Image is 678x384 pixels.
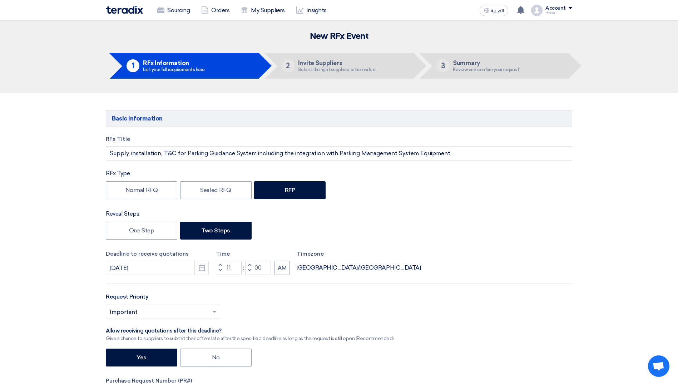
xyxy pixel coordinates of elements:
input: Hours [216,261,242,275]
input: e.g. New ERP System, Server Visualization Project... [106,146,572,161]
button: العربية [480,5,508,16]
input: yyyy-mm-dd [106,261,209,275]
label: Time [216,250,289,258]
h5: Basic Information [106,110,572,127]
a: Open chat [648,355,669,377]
label: Normal RFQ [106,181,177,199]
div: Reveal Steps [106,210,572,218]
label: RFx Title [106,135,572,143]
label: Deadline to receive quotations [106,250,209,258]
a: Orders [196,3,235,18]
div: Select the right suppliers to be invited [298,67,376,72]
a: My Suppliers [235,3,290,18]
h2: New RFx Event [106,31,572,41]
div: Give a chance to suppliers to submit their offers late after the specified deadline as long as th... [106,335,394,342]
div: 1 [127,59,139,72]
div: 2 [282,59,295,72]
label: No [180,349,252,366]
label: Yes [106,349,177,366]
div: List your full requirements here [143,67,205,72]
img: profile_test.png [531,5,543,16]
button: AM [274,261,289,275]
label: RFP [254,181,326,199]
label: Timezone [297,250,421,258]
a: Insights [291,3,332,18]
label: One Step [106,222,177,240]
div: [GEOGRAPHIC_DATA]/[GEOGRAPHIC_DATA] [297,264,421,272]
div: Review and confirm your request [453,67,519,72]
img: Teradix logo [106,6,143,14]
h5: RFx Information [143,60,205,66]
label: Sealed RFQ [180,181,252,199]
div: ِAllow receiving quotations after this deadline? [106,328,394,335]
div: RFx Type [106,169,572,178]
label: Two Steps [180,222,252,240]
label: Request Priority [106,292,148,301]
h5: Invite Suppliers [298,60,376,66]
div: 3 [436,59,449,72]
a: Sourcing [152,3,196,18]
span: العربية [491,8,504,13]
div: : [242,264,245,272]
div: Hissa [545,11,572,15]
h5: Summary [453,60,519,66]
input: Minutes [245,261,271,275]
div: Account [545,5,566,11]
